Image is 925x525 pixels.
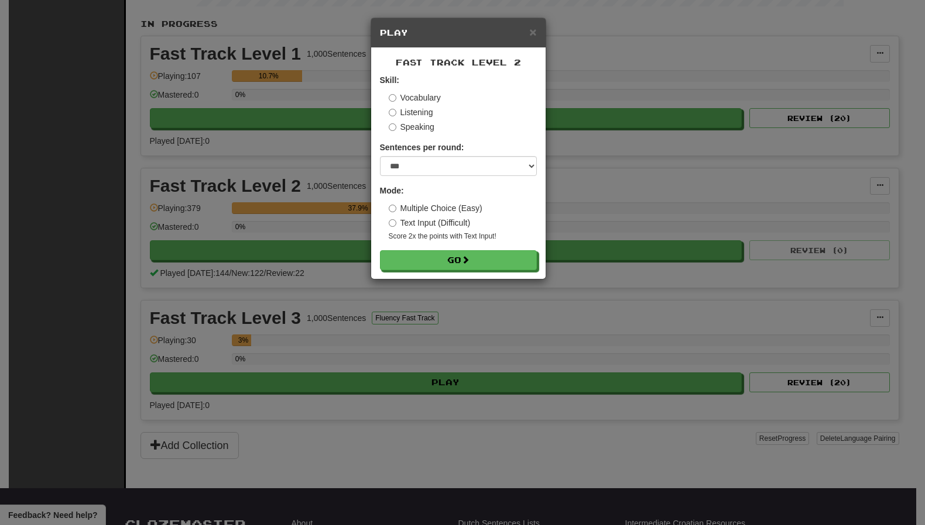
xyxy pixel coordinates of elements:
input: Listening [389,109,396,116]
input: Vocabulary [389,94,396,102]
h5: Play [380,27,537,39]
label: Multiple Choice (Easy) [389,202,482,214]
label: Text Input (Difficult) [389,217,471,229]
input: Speaking [389,123,396,131]
label: Vocabulary [389,92,441,103]
small: Score 2x the points with Text Input ! [389,232,537,241]
label: Listening [389,106,433,118]
strong: Skill: [380,75,399,85]
label: Speaking [389,121,434,133]
span: × [529,25,536,39]
input: Multiple Choice (Easy) [389,205,396,212]
span: Fast Track Level 2 [396,57,521,67]
label: Sentences per round: [380,141,464,153]
strong: Mode: [380,186,404,195]
input: Text Input (Difficult) [389,219,396,227]
button: Go [380,250,537,270]
button: Close [529,26,536,38]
